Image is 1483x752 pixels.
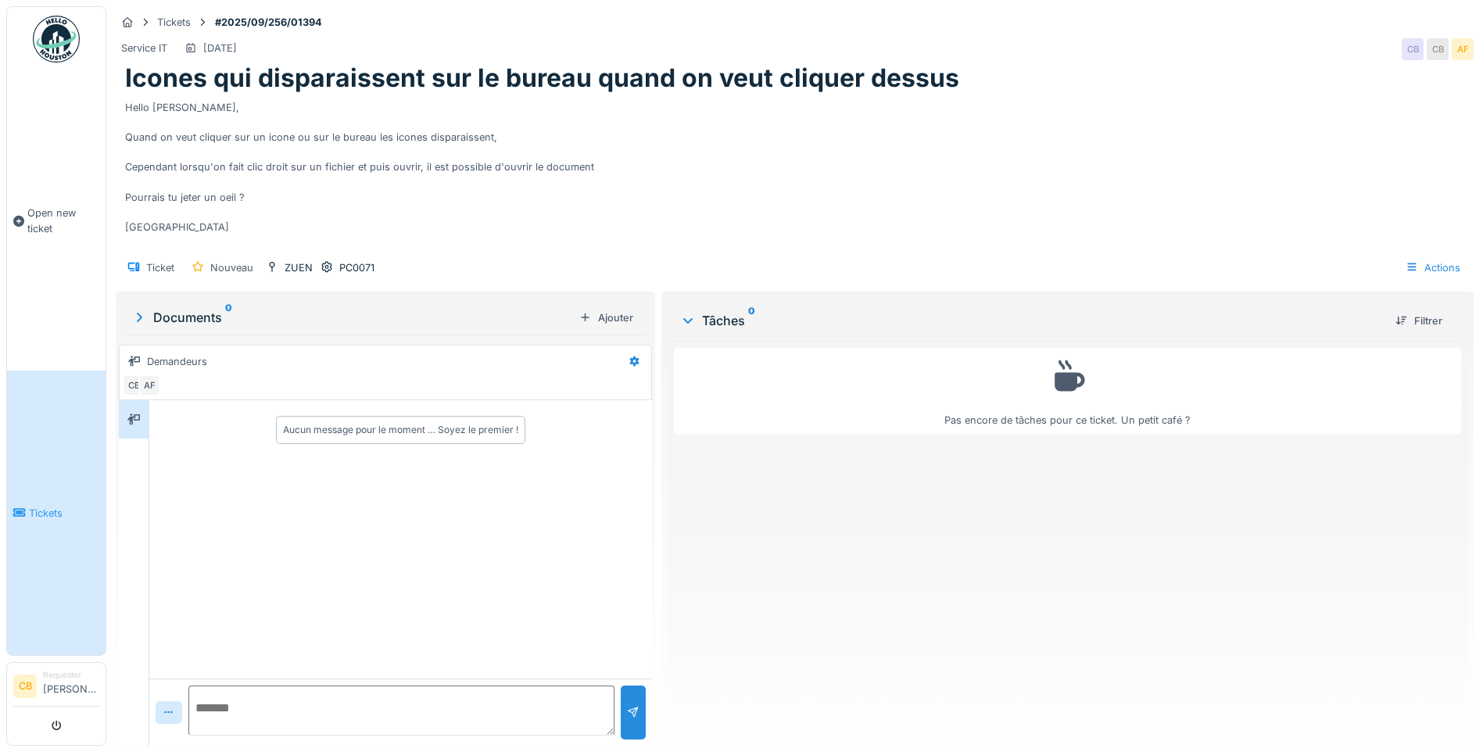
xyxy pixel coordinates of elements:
[748,311,755,330] sup: 0
[209,15,328,30] strong: #2025/09/256/01394
[29,506,99,521] span: Tickets
[7,371,106,655] a: Tickets
[125,94,1464,250] div: Hello [PERSON_NAME], Quand on veut cliquer sur un icone ou sur le bureau les icones disparaissent...
[121,41,167,56] div: Service IT
[203,41,237,56] div: [DATE]
[123,374,145,396] div: CB
[7,71,106,371] a: Open new ticket
[1399,256,1467,279] div: Actions
[157,15,191,30] div: Tickets
[1427,38,1449,60] div: CB
[285,260,313,275] div: ZUEN
[1452,38,1474,60] div: AF
[283,423,518,437] div: Aucun message pour le moment … Soyez le premier !
[210,260,253,275] div: Nouveau
[339,260,374,275] div: PC0071
[684,355,1451,428] div: Pas encore de tâches pour ce ticket. Un petit café ?
[147,354,207,369] div: Demandeurs
[43,669,99,681] div: Requester
[573,307,639,328] div: Ajouter
[225,308,232,327] sup: 0
[131,308,573,327] div: Documents
[146,260,174,275] div: Ticket
[13,675,37,698] li: CB
[138,374,160,396] div: AF
[1389,310,1449,331] div: Filtrer
[43,669,99,703] li: [PERSON_NAME]
[1402,38,1424,60] div: CB
[27,206,99,235] span: Open new ticket
[33,16,80,63] img: Badge_color-CXgf-gQk.svg
[13,669,99,707] a: CB Requester[PERSON_NAME]
[125,63,959,93] h1: Icones qui disparaissent sur le bureau quand on veut cliquer dessus
[680,311,1383,330] div: Tâches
